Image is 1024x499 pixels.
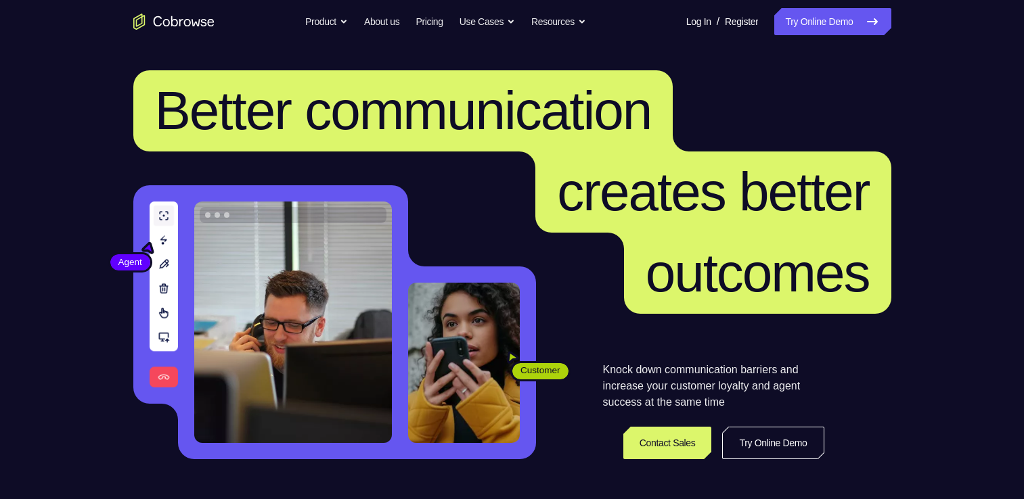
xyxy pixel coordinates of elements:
a: Contact Sales [623,427,712,459]
a: About us [364,8,399,35]
a: Pricing [416,8,443,35]
span: outcomes [646,243,870,303]
a: Go to the home page [133,14,215,30]
button: Product [305,8,348,35]
span: Better communication [155,80,652,141]
a: Register [725,8,758,35]
img: A customer support agent talking on the phone [194,201,392,443]
span: / [717,14,719,30]
span: creates better [557,162,869,222]
a: Log In [686,8,711,35]
a: Try Online Demo [774,8,891,35]
button: Use Cases [460,8,515,35]
a: Try Online Demo [722,427,824,459]
button: Resources [531,8,586,35]
img: A customer holding their phone [408,283,520,443]
p: Knock down communication barriers and increase your customer loyalty and agent success at the sam... [603,362,824,410]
